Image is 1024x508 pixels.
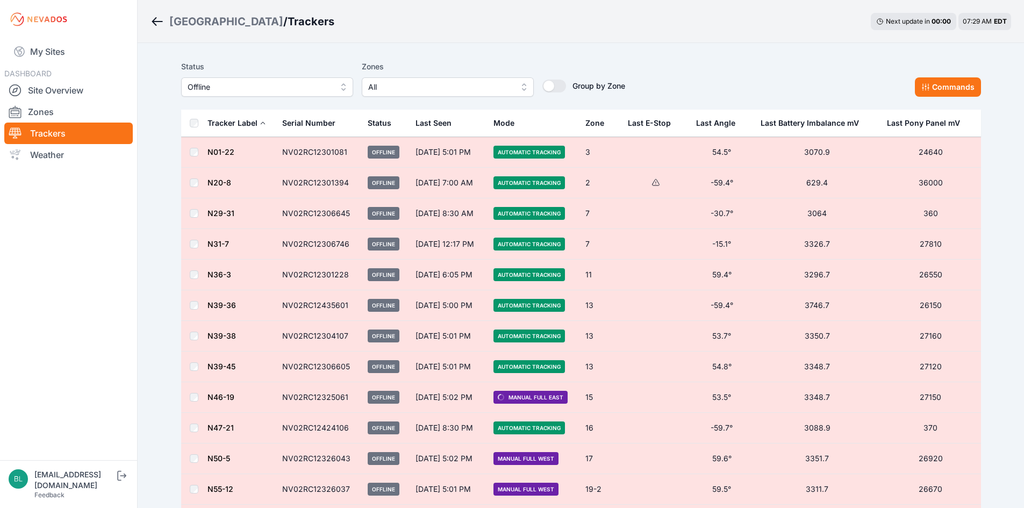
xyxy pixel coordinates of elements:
span: Manual Full East [493,391,568,404]
a: Feedback [34,491,65,499]
span: Automatic Tracking [493,421,565,434]
img: blippencott@invenergy.com [9,469,28,489]
td: [DATE] 5:00 PM [409,290,487,321]
div: Mode [493,118,514,128]
a: N46-19 [207,392,234,402]
a: N29-31 [207,209,234,218]
span: Manual Full West [493,452,558,465]
a: Zones [4,101,133,123]
td: 24640 [880,137,980,168]
span: Offline [368,360,399,373]
span: Manual Full West [493,483,558,496]
td: -59.4° [690,290,754,321]
td: NV02RC12424106 [276,413,362,443]
span: Offline [368,452,399,465]
td: 3348.7 [754,382,881,413]
td: 3311.7 [754,474,881,505]
div: Status [368,118,391,128]
span: Group by Zone [572,81,625,90]
td: 13 [579,321,621,352]
td: 629.4 [754,168,881,198]
div: [EMAIL_ADDRESS][DOMAIN_NAME] [34,469,115,491]
button: Zone [585,110,613,136]
a: Weather [4,144,133,166]
td: 59.4° [690,260,754,290]
span: Offline [188,81,332,94]
a: N01-22 [207,147,234,156]
span: 07:29 AM [963,17,992,25]
td: 59.6° [690,443,754,474]
label: Status [181,60,353,73]
td: [DATE] 5:01 PM [409,352,487,382]
div: Last Battery Imbalance mV [761,118,859,128]
td: [DATE] 6:05 PM [409,260,487,290]
td: 3296.7 [754,260,881,290]
td: 7 [579,198,621,229]
button: Commands [915,77,981,97]
span: Offline [368,483,399,496]
td: 2 [579,168,621,198]
button: All [362,77,534,97]
td: NV02RC12306746 [276,229,362,260]
td: 13 [579,290,621,321]
span: Offline [368,146,399,159]
td: [DATE] 8:30 PM [409,413,487,443]
span: All [368,81,512,94]
button: Offline [181,77,353,97]
td: 13 [579,352,621,382]
span: Offline [368,330,399,342]
button: Last Battery Imbalance mV [761,110,868,136]
a: [GEOGRAPHIC_DATA] [169,14,283,29]
nav: Breadcrumb [151,8,334,35]
span: Offline [368,207,399,220]
span: Automatic Tracking [493,360,565,373]
td: 370 [880,413,980,443]
label: Zones [362,60,534,73]
td: 53.7° [690,321,754,352]
div: 00 : 00 [932,17,951,26]
span: Offline [368,268,399,281]
span: Automatic Tracking [493,268,565,281]
td: 16 [579,413,621,443]
a: N50-5 [207,454,230,463]
td: 26150 [880,290,980,321]
span: Automatic Tracking [493,207,565,220]
td: 3326.7 [754,229,881,260]
span: Automatic Tracking [493,330,565,342]
td: 19-2 [579,474,621,505]
span: Offline [368,176,399,189]
td: [DATE] 5:01 PM [409,137,487,168]
td: NV02RC12301394 [276,168,362,198]
td: 53.5° [690,382,754,413]
span: DASHBOARD [4,69,52,78]
div: Last E-Stop [628,118,671,128]
td: 26550 [880,260,980,290]
td: [DATE] 12:17 PM [409,229,487,260]
h3: Trackers [288,14,334,29]
td: 15 [579,382,621,413]
td: 3348.7 [754,352,881,382]
a: N39-38 [207,331,236,340]
div: Zone [585,118,604,128]
td: 3350.7 [754,321,881,352]
td: 36000 [880,168,980,198]
td: -59.4° [690,168,754,198]
div: Tracker Label [207,118,257,128]
td: [DATE] 7:00 AM [409,168,487,198]
button: Last E-Stop [628,110,679,136]
td: NV02RC12301228 [276,260,362,290]
td: NV02RC12326043 [276,443,362,474]
span: Offline [368,421,399,434]
td: NV02RC12306605 [276,352,362,382]
td: 11 [579,260,621,290]
td: 3746.7 [754,290,881,321]
button: Last Pony Panel mV [887,110,969,136]
span: / [283,14,288,29]
span: Automatic Tracking [493,146,565,159]
a: Trackers [4,123,133,144]
span: Automatic Tracking [493,176,565,189]
td: [DATE] 5:02 PM [409,382,487,413]
td: 54.5° [690,137,754,168]
td: -59.7° [690,413,754,443]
